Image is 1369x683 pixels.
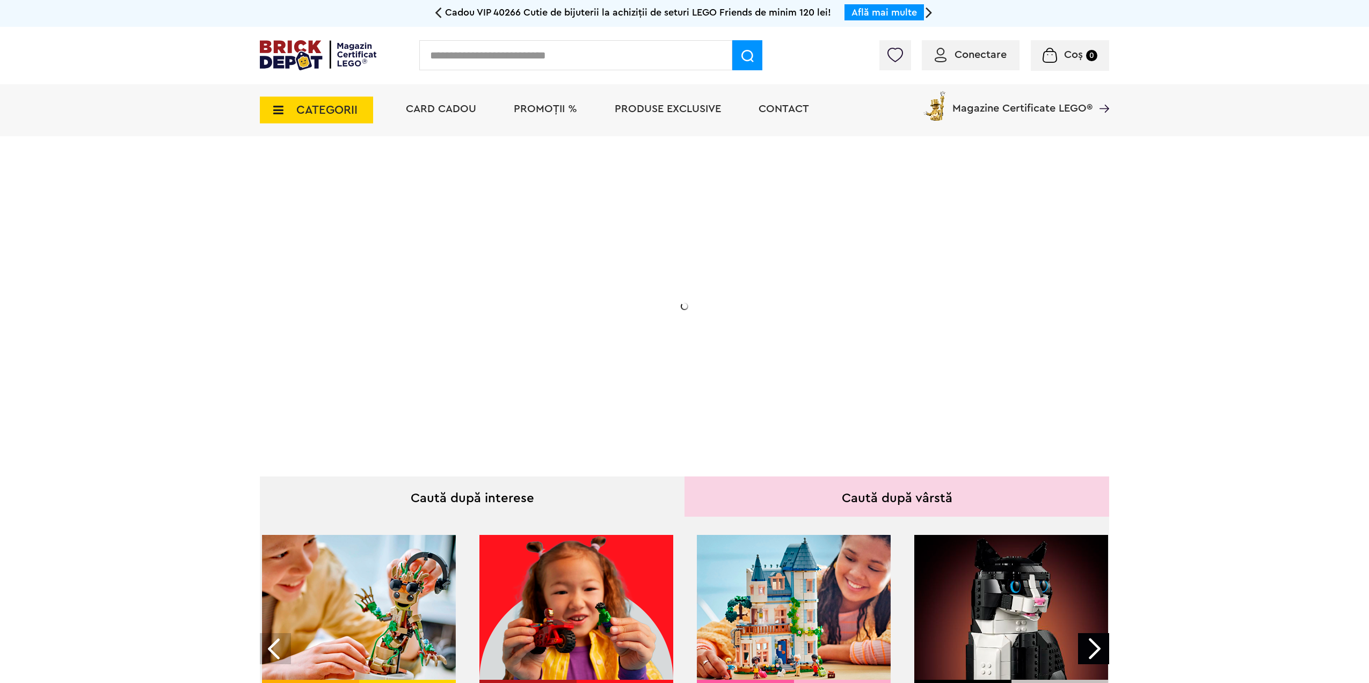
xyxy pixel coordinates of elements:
span: CATEGORII [296,104,358,116]
h1: Cadou VIP 40772 [336,243,551,282]
span: Cadou VIP 40266 Cutie de bijuterii la achiziții de seturi LEGO Friends de minim 120 lei! [445,8,831,17]
div: Caută după vârstă [684,476,1109,517]
a: PROMOȚII % [514,104,577,114]
a: Produse exclusive [615,104,721,114]
span: Coș [1064,49,1083,60]
a: Află mai multe [851,8,917,17]
a: Conectare [935,49,1007,60]
span: Conectare [955,49,1007,60]
div: Află detalii [336,362,551,375]
h2: Seria de sărbători: Fantomă luminoasă. Promoția este valabilă în perioada [DATE] - [DATE]. [336,292,551,337]
small: 0 [1086,50,1097,61]
div: Caută după interese [260,476,684,517]
span: Magazine Certificate LEGO® [952,89,1093,114]
a: Magazine Certificate LEGO® [1093,89,1109,100]
a: Card Cadou [406,104,476,114]
a: Contact [759,104,809,114]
